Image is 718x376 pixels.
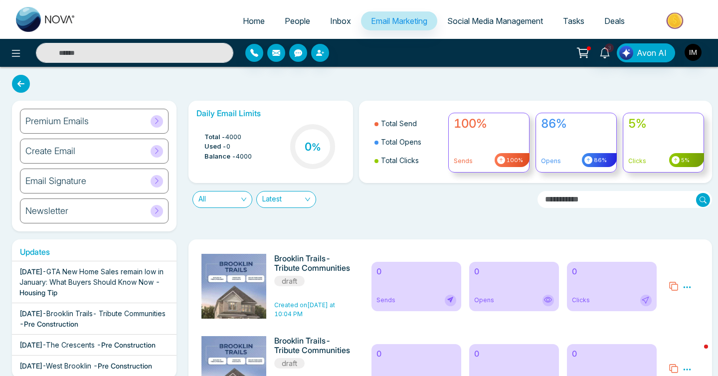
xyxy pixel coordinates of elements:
[262,191,310,207] span: Latest
[374,151,442,170] li: Total Clicks
[605,43,614,52] span: 3
[46,362,91,370] span: West Brooklin
[275,11,320,30] a: People
[305,140,321,153] h3: 0
[19,362,42,370] span: [DATE]
[474,267,554,276] h6: 0
[25,146,75,157] h6: Create Email
[505,156,523,165] span: 100%
[572,349,652,359] h6: 0
[454,157,524,166] p: Sends
[572,296,590,305] span: Clicks
[594,11,635,30] a: Deals
[541,157,611,166] p: Opens
[19,340,156,350] div: -
[25,176,86,187] h6: Email Signature
[330,16,351,26] span: Inbox
[376,267,456,276] h6: 0
[46,341,95,349] span: The Crescents
[243,16,265,26] span: Home
[685,44,702,61] img: User Avatar
[12,247,177,257] h6: Updates
[236,152,252,162] span: 4000
[19,320,78,328] span: - Pre Construction
[474,349,554,359] h6: 0
[196,109,345,118] h6: Daily Email Limits
[93,362,152,370] span: - Pre Construction
[320,11,361,30] a: Inbox
[617,43,675,62] button: Avon AI
[204,132,225,142] span: Total -
[628,157,699,166] p: Clicks
[285,16,310,26] span: People
[198,191,246,207] span: All
[374,133,442,151] li: Total Opens
[226,142,230,152] span: 0
[274,336,353,355] h6: Brooklin Trails- Tribute Communities
[592,156,607,165] span: 86%
[640,9,712,32] img: Market-place.gif
[619,46,633,60] img: Lead Flow
[225,132,241,142] span: 4000
[274,254,353,273] h6: Brooklin Trails- Tribute Communities
[637,47,667,59] span: Avon AI
[376,296,395,305] span: Sends
[233,11,275,30] a: Home
[680,156,690,165] span: 5%
[563,16,584,26] span: Tasks
[312,141,321,153] span: %
[19,267,42,276] span: [DATE]
[274,301,335,318] span: Created on [DATE] at 10:04 PM
[376,349,456,359] h6: 0
[46,309,166,318] span: Brooklin Trails- Tribute Communities
[97,341,156,349] span: - Pre Construction
[16,7,76,32] img: Nova CRM Logo
[361,11,437,30] a: Email Marketing
[19,308,169,329] div: -
[604,16,625,26] span: Deals
[19,266,169,298] div: -
[541,117,611,131] h4: 86%
[374,114,442,133] li: Total Send
[204,152,236,162] span: Balance -
[19,309,42,318] span: [DATE]
[447,16,543,26] span: Social Media Management
[684,342,708,366] iframe: Intercom live chat
[274,358,305,369] span: draft
[25,205,68,216] h6: Newsletter
[19,341,42,349] span: [DATE]
[593,43,617,61] a: 3
[553,11,594,30] a: Tasks
[371,16,427,26] span: Email Marketing
[437,11,553,30] a: Social Media Management
[628,117,699,131] h4: 5%
[19,361,152,371] div: -
[454,117,524,131] h4: 100%
[474,296,494,305] span: Opens
[274,276,305,286] span: draft
[204,142,226,152] span: Used -
[19,267,164,286] span: GTA New Home Sales remain low in January: What Buyers Should Know Now
[25,116,89,127] h6: Premium Emails
[572,267,652,276] h6: 0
